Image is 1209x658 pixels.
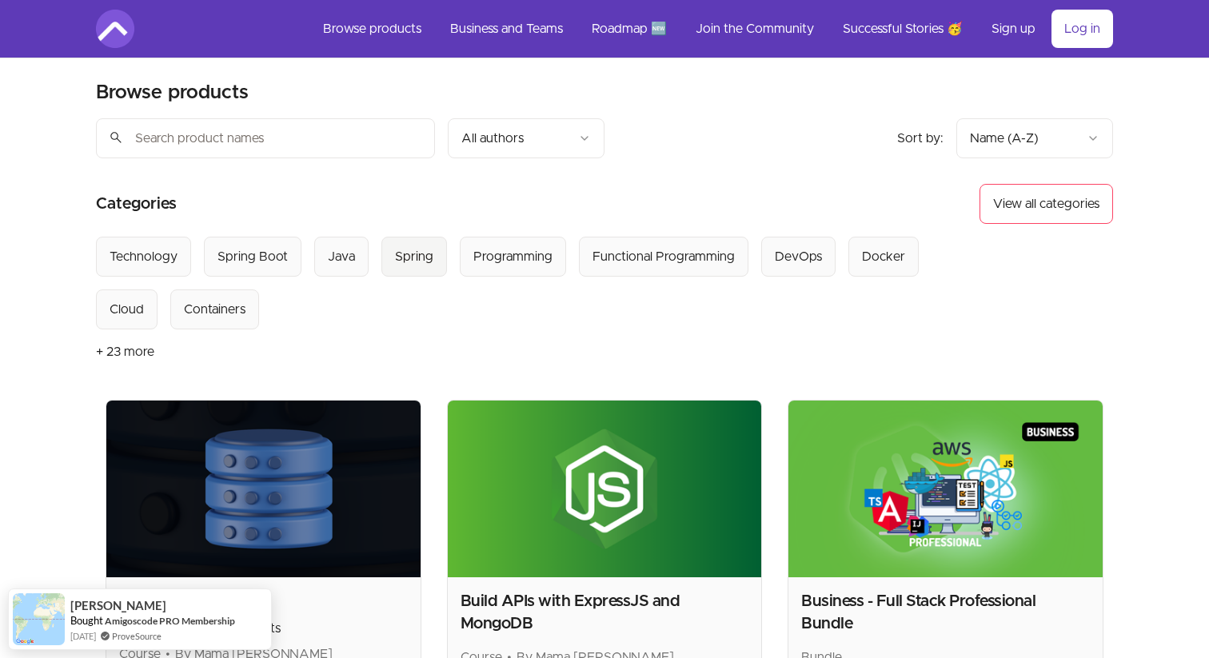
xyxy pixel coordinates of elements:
button: View all categories [980,184,1113,224]
h2: Categories [96,184,177,224]
div: Technology [110,247,178,266]
span: Bought [70,614,103,627]
button: Product sort options [956,118,1113,158]
a: Sign up [979,10,1048,48]
div: Java [328,247,355,266]
h2: Browse products [96,80,249,106]
img: Amigoscode logo [96,10,134,48]
div: Containers [184,300,245,319]
span: Sort by: [897,132,944,145]
a: Roadmap 🆕 [579,10,680,48]
div: Functional Programming [593,247,735,266]
div: Docker [862,247,905,266]
a: Join the Community [683,10,827,48]
a: Business and Teams [437,10,576,48]
span: search [109,126,123,149]
img: Product image for Build APIs with ExpressJS and MongoDB [448,401,762,577]
div: Spring Boot [217,247,288,266]
img: Product image for Business - Full Stack Professional Bundle [788,401,1103,577]
div: Spring [395,247,433,266]
img: provesource social proof notification image [13,593,65,645]
a: Amigoscode PRO Membership [105,614,235,628]
button: Filter by author [448,118,604,158]
button: + 23 more [96,329,154,374]
a: Successful Stories 🥳 [830,10,976,48]
nav: Main [310,10,1113,48]
div: DevOps [775,247,822,266]
img: Product image for Advanced Databases [106,401,421,577]
span: [DATE] [70,629,96,643]
h2: Build APIs with ExpressJS and MongoDB [461,590,749,635]
span: [PERSON_NAME] [70,599,166,612]
a: Log in [1051,10,1113,48]
h2: Business - Full Stack Professional Bundle [801,590,1090,635]
a: Browse products [310,10,434,48]
a: ProveSource [112,629,162,643]
div: Programming [473,247,553,266]
input: Search product names [96,118,435,158]
div: Cloud [110,300,144,319]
